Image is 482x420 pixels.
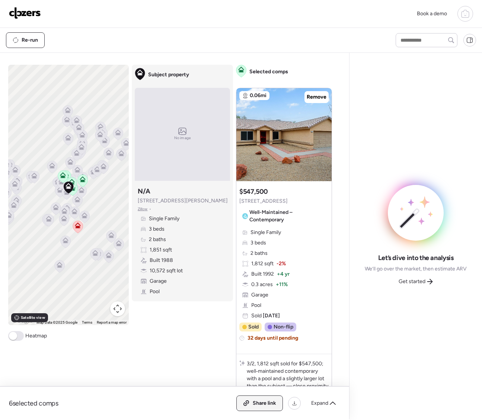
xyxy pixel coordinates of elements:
[250,229,281,236] span: Single Family
[250,92,266,99] span: 0.06mi
[262,312,280,319] span: [DATE]
[149,236,166,243] span: 2 baths
[97,320,127,324] a: Report a map error
[253,400,276,407] span: Share link
[378,253,454,262] span: Let’s dive into the analysis
[307,93,326,101] span: Remove
[150,278,167,285] span: Garage
[274,323,293,331] span: Non-flip
[249,68,288,76] span: Selected comps
[248,334,298,342] span: 32 days until pending
[250,239,266,247] span: 3 beds
[239,187,268,196] h3: $547,500
[276,281,288,288] span: + 11%
[82,320,92,324] a: Terms (opens in new tab)
[251,260,274,267] span: 1,812 sqft
[149,215,179,222] span: Single Family
[248,323,259,331] span: Sold
[9,399,58,408] span: 6 selected comps
[10,315,35,325] img: Google
[25,332,47,340] span: Heatmap
[247,360,329,412] p: 3/2, 1,812 sqft sold for $547,500; well‑maintained contemporary with a pool and a slightly larger...
[150,267,183,275] span: 10,572 sqft lot
[138,187,150,196] h3: N/A
[10,315,35,325] a: Open this area in Google Maps (opens a new window)
[150,257,173,264] span: Built 1988
[277,260,286,267] span: -2%
[417,10,447,17] span: Book a demo
[251,312,280,320] span: Sold
[174,135,191,141] span: No image
[150,288,160,295] span: Pool
[251,302,261,309] span: Pool
[150,246,172,254] span: 1,851 sqft
[239,198,288,205] span: [STREET_ADDRESS]
[251,281,273,288] span: 0.3 acres
[148,71,189,78] span: Subject property
[138,206,148,212] span: Zillow
[21,315,45,321] span: Satellite view
[277,270,290,278] span: + 4 yr
[149,225,165,233] span: 3 beds
[22,36,38,44] span: Re-run
[251,270,274,278] span: Built 1992
[9,7,41,19] img: Logo
[110,301,125,316] button: Map camera controls
[251,291,268,299] span: Garage
[311,400,328,407] span: Expand
[149,206,151,212] span: •
[249,209,326,224] span: Well-Maintained – Contemporary
[399,278,425,285] span: Get started
[36,320,77,324] span: Map Data ©2025 Google
[138,197,228,205] span: [STREET_ADDRESS][PERSON_NAME]
[365,265,467,273] span: We’ll go over the market, then estimate ARV
[250,250,268,257] span: 2 baths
